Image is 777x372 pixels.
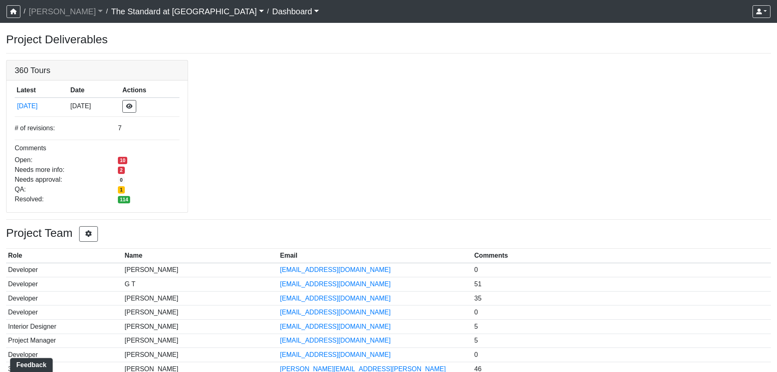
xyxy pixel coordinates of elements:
td: Developer [6,291,123,305]
a: [EMAIL_ADDRESS][DOMAIN_NAME] [280,309,391,316]
a: The Standard at [GEOGRAPHIC_DATA] [111,3,263,20]
a: [EMAIL_ADDRESS][DOMAIN_NAME] [280,266,391,273]
td: Interior Designer [6,319,123,334]
td: Developer [6,348,123,362]
td: [PERSON_NAME] [123,291,278,305]
td: [PERSON_NAME] [123,305,278,320]
td: 0 [472,348,771,362]
a: Dashboard [272,3,319,20]
td: Developer [6,263,123,277]
span: / [103,3,111,20]
td: Project Manager [6,334,123,348]
h3: Project Deliverables [6,33,771,47]
td: 35 [472,291,771,305]
a: [PERSON_NAME] [29,3,103,20]
h3: Project Team [6,226,771,242]
td: 51 [472,277,771,292]
span: / [264,3,272,20]
td: [PERSON_NAME] [123,334,278,348]
td: [PERSON_NAME] [123,319,278,334]
td: [PERSON_NAME] [123,348,278,362]
span: / [20,3,29,20]
td: 0 [472,305,771,320]
th: Email [278,249,472,263]
td: Developer [6,277,123,292]
td: 5 [472,334,771,348]
td: [PERSON_NAME] [123,263,278,277]
td: Developer [6,305,123,320]
td: 3HATES8gWtqzsqyYPwitCq [15,98,69,115]
a: [EMAIL_ADDRESS][DOMAIN_NAME] [280,323,391,330]
th: Name [123,249,278,263]
td: 5 [472,319,771,334]
button: [DATE] [17,101,66,111]
iframe: Ybug feedback widget [6,356,54,372]
a: [EMAIL_ADDRESS][DOMAIN_NAME] [280,295,391,302]
a: [EMAIL_ADDRESS][DOMAIN_NAME] [280,351,391,358]
th: Comments [472,249,771,263]
td: 0 [472,263,771,277]
a: [EMAIL_ADDRESS][DOMAIN_NAME] [280,337,391,344]
td: G T [123,277,278,292]
a: [EMAIL_ADDRESS][DOMAIN_NAME] [280,281,391,287]
th: Role [6,249,123,263]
